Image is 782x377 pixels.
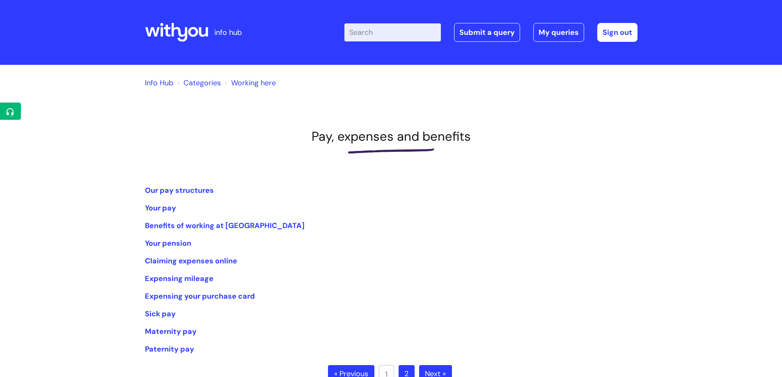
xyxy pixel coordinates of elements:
[145,203,176,213] a: Your pay
[145,309,176,319] a: Sick pay
[145,256,237,266] a: Claiming expenses online
[223,76,276,89] li: Working here
[231,78,276,88] a: Working here
[145,238,191,248] a: Your pension
[145,327,197,336] a: Maternity pay
[145,221,305,231] a: Benefits of working at [GEOGRAPHIC_DATA]
[454,23,520,42] a: Submit a query
[145,274,213,283] a: Expensing mileage
[344,23,441,41] input: Search
[145,129,638,144] h1: Pay, expenses and benefits
[145,291,255,301] a: Expensing your purchase card
[214,26,242,39] p: info hub
[145,185,214,195] a: Our pay structures
[533,23,584,42] a: My queries
[175,76,221,89] li: Solution home
[145,78,173,88] a: Info Hub
[183,78,221,88] a: Categories
[344,23,638,42] div: | -
[145,344,194,354] a: Paternity pay
[597,23,638,42] a: Sign out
